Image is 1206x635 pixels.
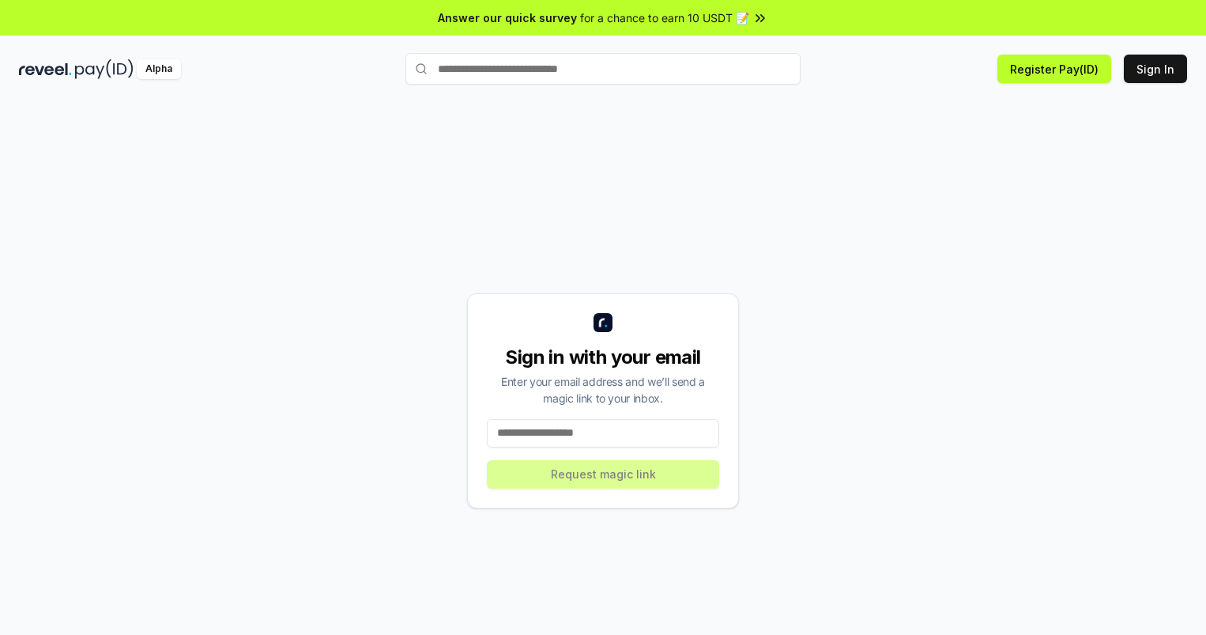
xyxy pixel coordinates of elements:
span: Answer our quick survey [438,9,577,26]
img: pay_id [75,59,134,79]
div: Alpha [137,59,181,79]
div: Enter your email address and we’ll send a magic link to your inbox. [487,373,719,406]
img: logo_small [594,313,612,332]
span: for a chance to earn 10 USDT 📝 [580,9,749,26]
button: Sign In [1124,55,1187,83]
div: Sign in with your email [487,345,719,370]
button: Register Pay(ID) [997,55,1111,83]
img: reveel_dark [19,59,72,79]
